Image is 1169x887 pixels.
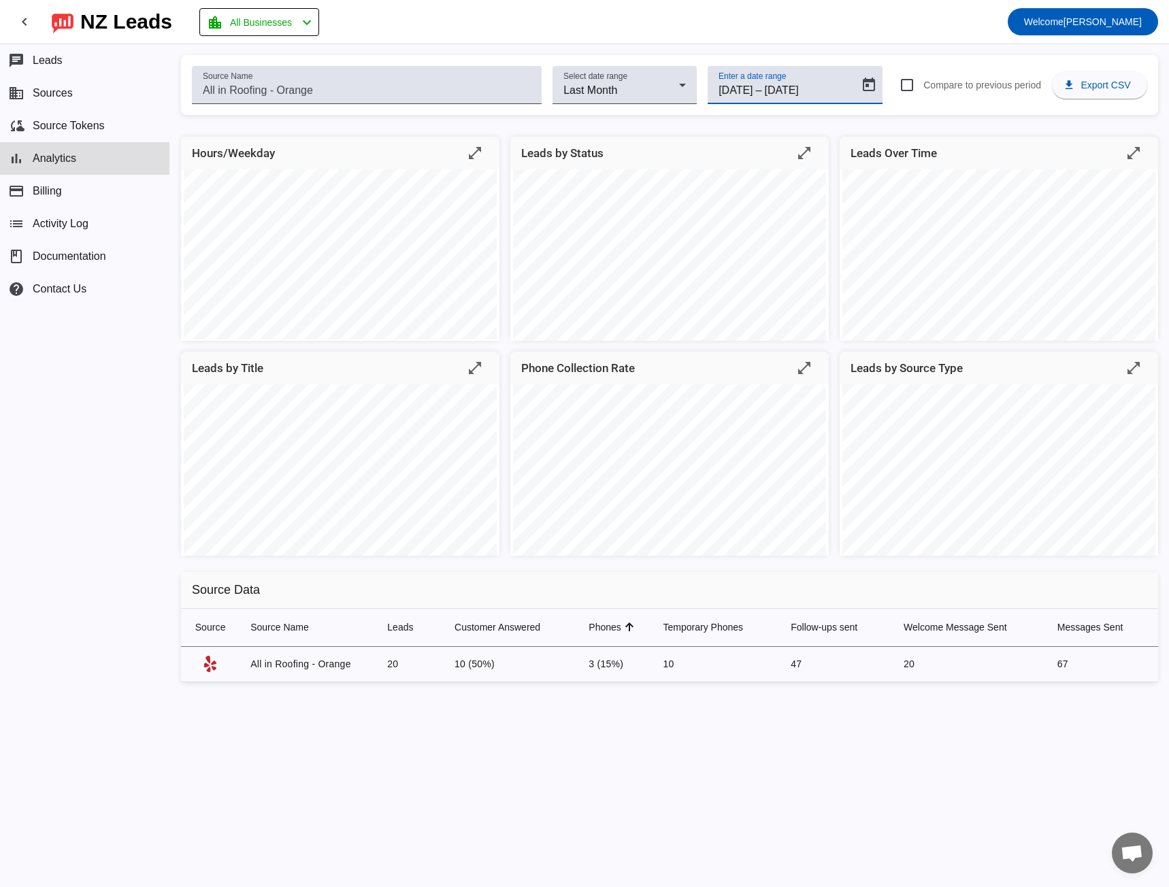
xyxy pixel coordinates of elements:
[230,13,292,32] span: All Businesses
[764,82,829,99] input: End date
[851,144,937,163] mat-card-title: Leads Over Time
[33,152,76,165] span: Analytics
[33,54,63,67] span: Leads
[33,120,105,132] span: Source Tokens
[796,360,812,376] mat-icon: open_in_full
[444,647,578,682] td: 10 (50%)
[33,218,88,230] span: Activity Log
[791,620,882,634] div: Follow-ups sent
[33,283,86,295] span: Contact Us
[904,620,1006,634] div: Welcome Message Sent
[8,85,24,101] mat-icon: business
[207,14,223,31] mat-icon: location_city
[8,183,24,199] mat-icon: payment
[893,647,1047,682] td: 20
[16,14,33,30] mat-icon: chevron_left
[589,620,641,634] div: Phones
[33,185,62,197] span: Billing
[796,145,812,161] mat-icon: open_in_full
[250,620,309,634] div: Source Name
[467,360,483,376] mat-icon: open_in_full
[521,144,604,163] mat-card-title: Leads by Status
[855,71,883,99] button: Open calendar
[202,656,218,672] mat-icon: Yelp
[181,609,240,647] th: Source
[1112,833,1153,873] a: Open chat
[8,216,24,232] mat-icon: list
[467,145,483,161] mat-icon: open_in_full
[1057,620,1147,634] div: Messages Sent
[80,12,172,31] div: NZ Leads
[8,52,24,69] mat-icon: chat
[1052,71,1147,99] button: Export CSV
[663,620,744,634] div: Temporary Phones
[1081,80,1130,90] span: Export CSV
[904,620,1036,634] div: Welcome Message Sent
[1057,620,1123,634] div: Messages Sent
[791,620,857,634] div: Follow-ups sent
[33,87,73,99] span: Sources
[1125,360,1142,376] mat-icon: open_in_full
[563,84,617,96] span: Last Month
[663,620,770,634] div: Temporary Phones
[8,281,24,297] mat-icon: help
[923,80,1041,90] span: Compare to previous period
[521,358,635,378] mat-card-title: Phone Collection Rate
[203,82,531,99] input: All in Roofing - Orange
[240,647,376,682] td: All in Roofing - Orange
[376,647,444,682] td: 20
[1063,79,1075,91] mat-icon: download
[578,647,652,682] td: 3 (15%)
[8,248,24,265] span: book
[8,118,24,134] mat-icon: cloud_sync
[387,620,433,634] div: Leads
[1047,647,1158,682] td: 67
[563,72,627,81] mat-label: Select date range
[181,572,1158,609] h2: Source Data
[1125,145,1142,161] mat-icon: open_in_full
[203,72,252,81] mat-label: Source Name
[719,82,753,99] input: Start date
[589,620,621,634] div: Phones
[1024,12,1142,31] span: [PERSON_NAME]
[455,620,540,634] div: Customer Answered
[8,150,24,167] mat-icon: bar_chart
[756,82,762,99] span: –
[780,647,893,682] td: 47
[719,72,786,81] mat-label: Enter a date range
[455,620,567,634] div: Customer Answered
[192,358,263,378] mat-card-title: Leads by Title
[192,144,275,163] mat-card-title: Hours/Weekday
[33,250,106,263] span: Documentation
[1024,16,1064,27] span: Welcome
[250,620,365,634] div: Source Name
[299,14,315,31] mat-icon: chevron_left
[52,10,73,33] img: logo
[387,620,413,634] div: Leads
[653,647,780,682] td: 10
[199,8,319,36] button: All Businesses
[1008,8,1158,35] button: Welcome[PERSON_NAME]
[851,358,963,378] mat-card-title: Leads by Source Type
